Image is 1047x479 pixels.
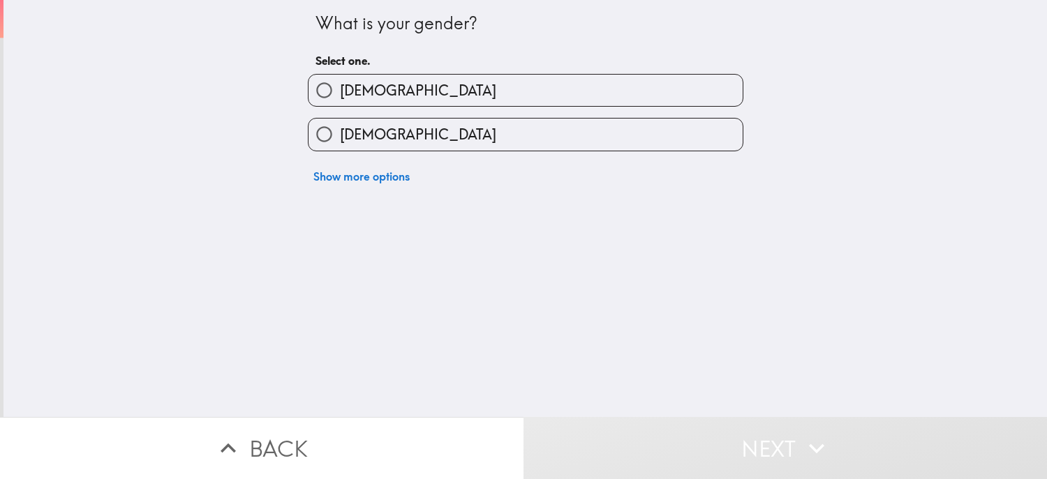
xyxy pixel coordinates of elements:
[309,119,743,150] button: [DEMOGRAPHIC_DATA]
[315,53,736,68] h6: Select one.
[340,125,496,144] span: [DEMOGRAPHIC_DATA]
[523,417,1047,479] button: Next
[308,162,415,190] button: Show more options
[315,12,736,36] div: What is your gender?
[340,81,496,100] span: [DEMOGRAPHIC_DATA]
[309,75,743,106] button: [DEMOGRAPHIC_DATA]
